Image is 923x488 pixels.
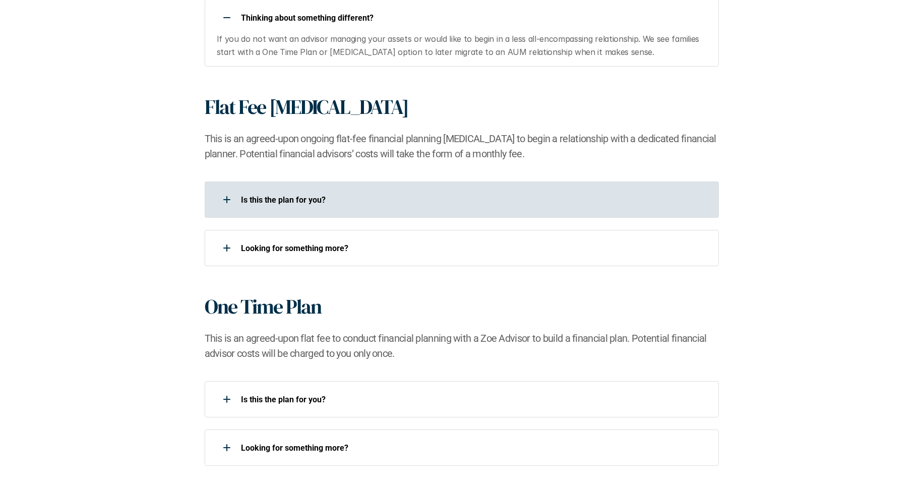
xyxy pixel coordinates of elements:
[205,331,719,361] h2: This is an agreed-upon flat fee to conduct financial planning with a Zoe Advisor to build a finan...
[205,131,719,161] h2: This is an agreed-upon ongoing flat-fee financial planning [MEDICAL_DATA] to begin a relationship...
[241,13,706,23] p: ​Thinking about something different?​
[205,294,321,319] h1: One Time Plan
[217,33,706,58] p: If you do not want an advisor managing your assets or would like to begin in a less all-encompass...
[241,243,706,253] p: Looking for something more?​
[241,443,706,453] p: Looking for something more?​
[205,95,408,119] h1: Flat Fee [MEDICAL_DATA]
[241,195,706,205] p: Is this the plan for you?​
[241,395,706,404] p: Is this the plan for you?​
